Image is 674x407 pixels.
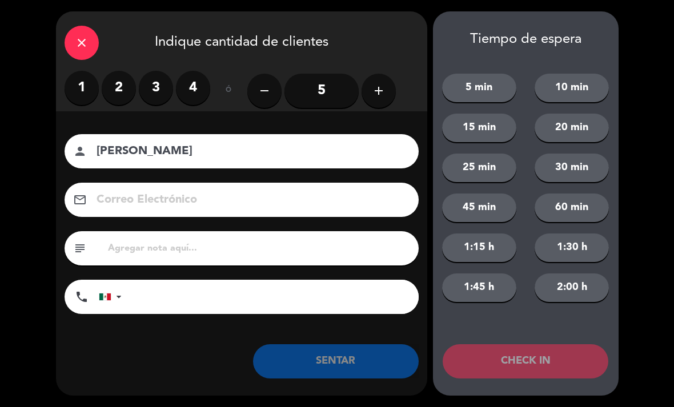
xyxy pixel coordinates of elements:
[442,154,516,182] button: 25 min
[535,194,609,222] button: 60 min
[95,142,404,162] input: Nombre del cliente
[535,154,609,182] button: 30 min
[535,74,609,102] button: 10 min
[73,241,87,255] i: subject
[65,71,99,105] label: 1
[443,344,608,378] button: CHECK IN
[75,290,89,304] i: phone
[102,71,136,105] label: 2
[258,84,271,98] i: remove
[75,36,89,50] i: close
[99,280,126,313] div: Mexico (México): +52
[107,240,410,256] input: Agregar nota aquí...
[362,74,396,108] button: add
[442,233,516,262] button: 1:15 h
[442,273,516,302] button: 1:45 h
[535,273,609,302] button: 2:00 h
[56,11,427,71] div: Indique cantidad de clientes
[73,144,87,158] i: person
[372,84,386,98] i: add
[139,71,173,105] label: 3
[442,74,516,102] button: 5 min
[176,71,210,105] label: 4
[442,194,516,222] button: 45 min
[535,114,609,142] button: 20 min
[535,233,609,262] button: 1:30 h
[253,344,419,378] button: SENTAR
[247,74,282,108] button: remove
[95,190,404,210] input: Correo Electrónico
[73,193,87,207] i: email
[433,31,619,48] div: Tiempo de espera
[210,71,247,111] div: ó
[442,114,516,142] button: 15 min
